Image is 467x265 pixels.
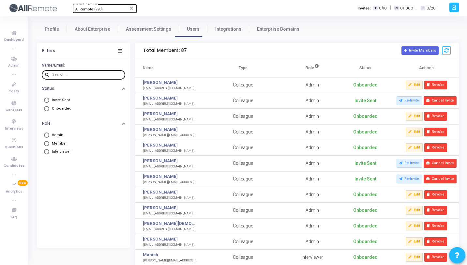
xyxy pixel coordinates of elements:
[143,195,194,200] div: [EMAIL_ADDRESS][DOMAIN_NAME]
[286,203,339,218] td: Admin
[143,189,178,195] a: [PERSON_NAME]
[339,124,392,140] td: Onboarded
[52,106,71,111] span: Onboarded
[339,234,392,250] td: Onboarded
[286,77,339,93] td: Admin
[339,93,392,109] td: Invite Sent
[52,149,71,154] span: Interviewer
[143,211,194,216] div: [EMAIL_ADDRESS][DOMAIN_NAME]
[143,79,178,86] a: [PERSON_NAME]
[424,222,447,230] button: Revoke
[286,156,339,171] td: Admin
[6,189,22,195] span: Analytics
[143,101,194,106] div: [EMAIL_ADDRESS][DOMAIN_NAME]
[143,205,178,211] a: [PERSON_NAME]
[143,126,178,133] a: [PERSON_NAME]
[143,242,194,247] div: [EMAIL_ADDRESS][DOMAIN_NAME]
[339,156,392,171] td: Invite Sent
[416,5,417,11] span: |
[200,140,286,156] td: Colleague
[215,26,241,33] span: Integrations
[401,46,439,55] button: Invite Members
[200,171,286,187] td: Colleague
[427,6,437,11] span: 0/201
[286,59,339,77] th: Role
[200,93,286,109] td: Colleague
[5,145,23,150] span: Questions
[424,96,457,105] button: Cancel Invite
[406,253,423,261] button: Edit
[10,215,17,220] span: FAQ
[286,234,339,250] td: Admin
[339,187,392,203] td: Onboarded
[143,117,194,122] div: [EMAIL_ADDRESS][DOMAIN_NAME]
[390,5,391,11] span: |
[379,6,387,11] span: 0/10
[42,121,51,126] h6: Role
[421,6,425,11] span: I
[406,143,423,152] button: Edit
[397,159,422,167] button: Re-Invite
[143,133,198,138] div: [PERSON_NAME][EMAIL_ADDRESS][DOMAIN_NAME]
[406,112,423,120] button: Edit
[44,72,52,78] mat-icon: search
[143,64,154,71] div: Name
[143,142,178,148] a: [PERSON_NAME]
[406,206,423,214] button: Edit
[424,128,447,136] button: Revoke
[339,77,392,93] td: Onboarded
[286,218,339,234] td: Admin
[406,190,423,199] button: Edit
[143,220,198,227] a: [PERSON_NAME][DEMOGRAPHIC_DATA]
[52,141,67,146] span: Member
[406,81,423,89] button: Edit
[200,124,286,140] td: Colleague
[143,173,178,180] a: [PERSON_NAME]
[424,206,447,214] button: Revoke
[42,63,124,68] h6: Name/Email:
[143,148,194,153] div: [EMAIL_ADDRESS][DOMAIN_NAME]
[200,187,286,203] td: Colleague
[424,190,447,199] button: Revoke
[200,234,286,250] td: Colleague
[200,109,286,124] td: Colleague
[187,26,200,33] span: Users
[75,7,103,11] span: AllRemote (793)
[286,124,339,140] td: Admin
[339,203,392,218] td: Onboarded
[52,133,63,137] span: Admin
[200,203,286,218] td: Colleague
[286,93,339,109] td: Admin
[6,107,22,113] span: Contests
[129,6,134,11] mat-icon: Clear
[143,180,198,185] div: [PERSON_NAME][EMAIL_ADDRESS][DOMAIN_NAME]
[4,163,24,169] span: Candidates
[424,112,447,120] button: Revoke
[406,128,423,136] button: Edit
[52,73,123,77] input: Search...
[143,236,178,242] a: [PERSON_NAME]
[397,96,422,105] button: Re-Invite
[373,6,378,11] span: T
[8,2,57,15] img: logo
[5,126,23,132] span: Interviews
[339,59,392,77] th: Status
[286,171,339,187] td: Admin
[424,143,447,152] button: Revoke
[52,98,70,102] span: Invite Sent
[126,26,171,33] span: Assessment Settings
[394,6,399,11] span: C
[45,26,59,33] span: Profile
[200,77,286,93] td: Colleague
[143,227,198,232] div: [EMAIL_ADDRESS][DOMAIN_NAME]
[358,6,371,11] label: Invites:
[424,159,457,167] button: Cancel Invite
[286,187,339,203] td: Admin
[424,237,447,246] button: Revoke
[18,180,28,186] span: New
[143,258,198,263] div: [PERSON_NAME][EMAIL_ADDRESS][PERSON_NAME][DOMAIN_NAME]
[392,59,461,77] th: Actions
[400,6,413,11] span: 0/1000
[143,164,194,169] div: [EMAIL_ADDRESS][DOMAIN_NAME]
[42,86,54,91] h6: Status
